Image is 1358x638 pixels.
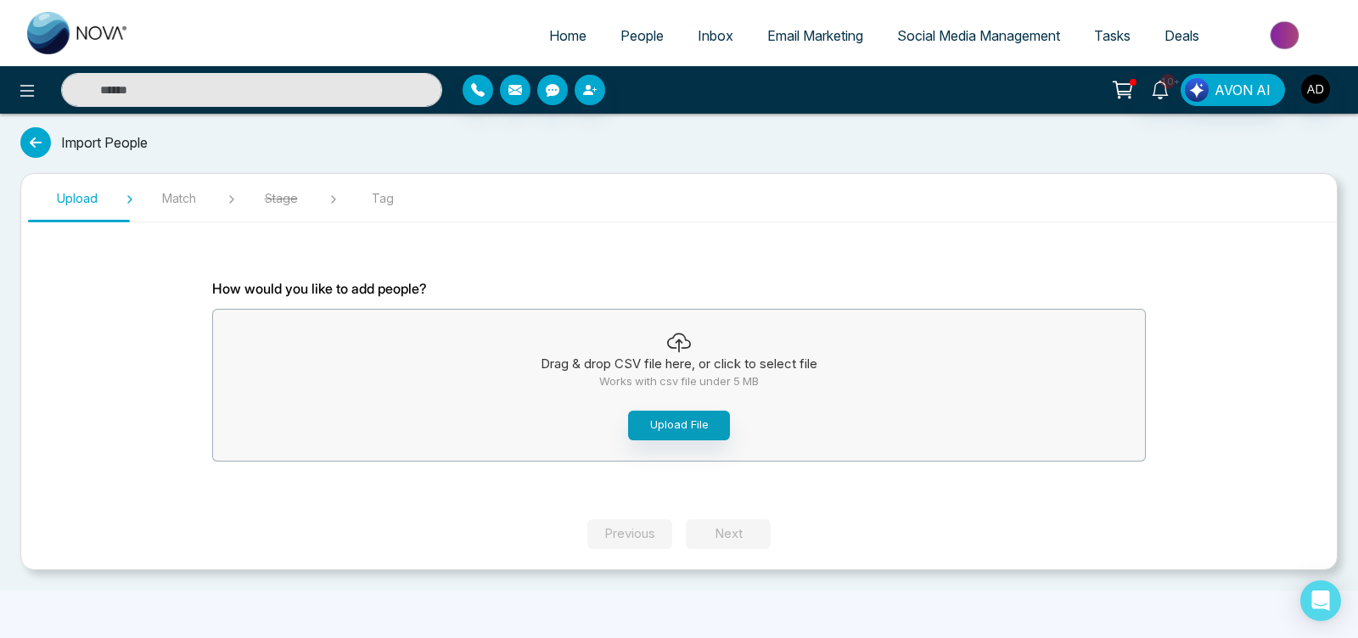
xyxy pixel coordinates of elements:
a: Tasks [1077,20,1148,52]
span: AVON AI [1215,80,1271,100]
a: Home [532,20,603,52]
a: People [603,20,681,52]
img: Lead Flow [1185,78,1209,102]
span: Email Marketing [767,27,863,44]
a: Deals [1148,20,1216,52]
span: People [620,27,664,44]
span: Inbox [698,27,733,44]
span: Upload [35,189,120,207]
span: Home [549,27,586,44]
span: Tasks [1094,27,1131,44]
img: Nova CRM Logo [27,12,129,54]
a: Email Marketing [750,20,880,52]
span: Import People [61,132,148,153]
button: AVON AI [1181,74,1285,106]
img: User Avatar [1301,75,1330,104]
span: Match [137,189,222,207]
div: Open Intercom Messenger [1300,580,1341,621]
a: Social Media Management [880,20,1077,52]
span: 10+ [1160,74,1176,89]
p: Drag & drop CSV file here, or click to select file [230,355,1128,374]
button: Upload File [628,411,730,440]
span: Tag [340,189,425,207]
span: Deals [1164,27,1199,44]
span: Social Media Management [897,27,1060,44]
p: How would you like to add people? [212,278,1146,299]
a: Inbox [681,20,750,52]
p: Works with csv file under 5 MB [230,373,1128,390]
a: 10+ [1140,74,1181,104]
img: Market-place.gif [1225,16,1348,54]
span: Stage [238,189,323,207]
